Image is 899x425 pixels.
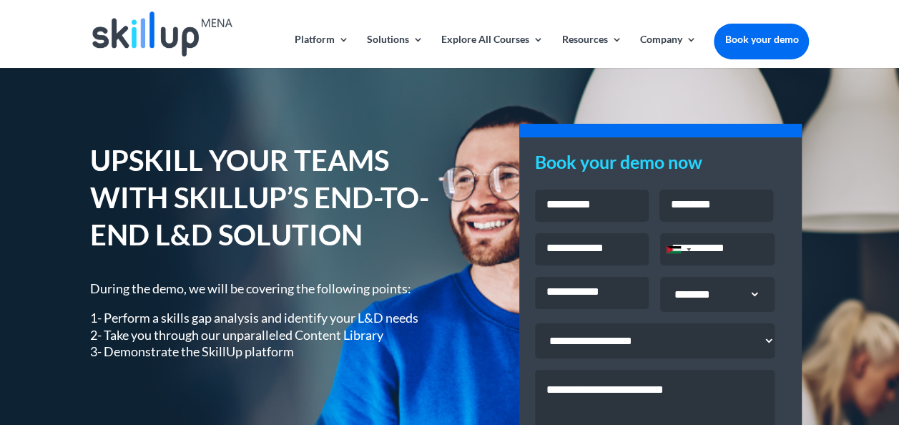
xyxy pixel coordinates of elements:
[827,356,899,425] iframe: Chat Widget
[714,24,809,55] a: Book your demo
[535,153,786,178] h3: Book your demo now
[561,34,622,68] a: Resources
[90,310,430,360] p: 1- Perform a skills gap analysis and identify your L&D needs 2- Take you through our unparalleled...
[92,11,232,57] img: Skillup Mena
[90,142,430,260] h1: UPSKILL YOUR TEAMS WITH SKILLUP’S END-TO-END L&D SOLUTION
[661,234,695,265] div: Selected country
[90,280,430,361] div: During the demo, we will be covering the following points:
[639,34,696,68] a: Company
[441,34,544,68] a: Explore All Courses
[295,34,349,68] a: Platform
[367,34,423,68] a: Solutions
